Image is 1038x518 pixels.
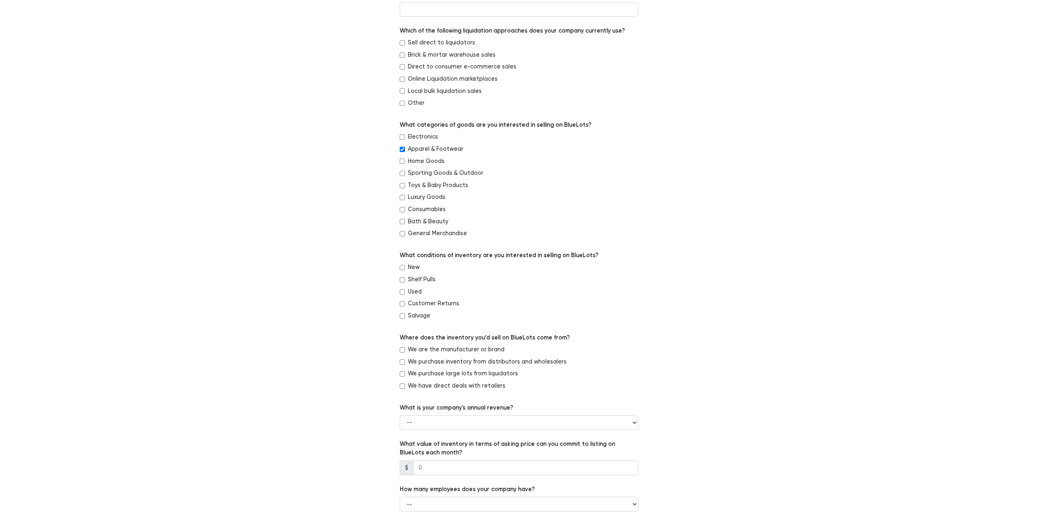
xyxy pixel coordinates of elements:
label: We have direct deals with retailers [408,381,505,390]
label: Sporting Goods & Outdoor [408,169,483,178]
label: Bath & Beauty [408,217,448,226]
label: Used [408,287,422,296]
input: Direct to consumer e-commerce sales [400,64,405,70]
label: We purchase large lots from liquidators [408,369,518,378]
label: Salvage [408,311,430,320]
input: Customer Returns [400,301,405,306]
input: We have direct deals with retailers [400,384,405,389]
input: Consumables [400,207,405,212]
label: Sell direct to liquidators [408,38,475,47]
label: Local bulk liquidation sales [408,87,482,96]
label: New [408,263,420,272]
label: How many employees does your company have? [400,485,535,494]
label: What is your company's annual revenue? [400,403,513,412]
input: Salvage [400,313,405,319]
input: New [400,265,405,270]
input: Apparel & Footwear [400,147,405,152]
input: Shelf Pulls [400,277,405,282]
input: 0 [413,461,638,475]
input: We purchase large lots from liquidators [400,371,405,377]
label: Online Liquidation marketplaces [408,75,498,84]
input: Online Liquidation marketplaces [400,77,405,82]
input: Brick & mortar warehouse sales [400,53,405,58]
input: Bath & Beauty [400,219,405,224]
label: Apparel & Footwear [408,145,463,154]
label: What categories of goods are you interested in selling on BlueLots? [400,121,591,130]
label: What value of inventory in terms of asking price can you commit to listing on BlueLots each month? [400,440,638,457]
label: What conditions of inventory are you interested in selling on BlueLots? [400,251,598,260]
span: $ [400,461,414,475]
input: Toys & Baby Products [400,183,405,188]
label: Home Goods [408,157,445,166]
label: We purchase inventory from distributors and wholesalers [408,357,567,366]
label: Other [408,99,425,108]
label: Brick & mortar warehouse sales [408,51,496,60]
label: Consumables [408,205,446,214]
input: We are the manufacturer or brand [400,347,405,353]
label: Toys & Baby Products [408,181,468,190]
input: Sporting Goods & Outdoor [400,171,405,176]
input: Local bulk liquidation sales [400,88,405,94]
input: Electronics [400,134,405,140]
label: Shelf Pulls [408,275,436,284]
label: General Merchandise [408,229,467,238]
label: We are the manufacturer or brand [408,345,505,354]
input: Sell direct to liquidators [400,40,405,46]
input: Used [400,289,405,295]
input: We purchase inventory from distributors and wholesalers [400,359,405,365]
label: Electronics [408,132,438,141]
label: Direct to consumer e-commerce sales [408,62,516,71]
input: General Merchandise [400,231,405,236]
input: Luxury Goods [400,195,405,200]
label: Where does the inventory you’d sell on BlueLots come from? [400,333,570,342]
label: Customer Returns [408,299,459,308]
label: Which of the following liquidation approaches does your company currently use? [400,26,625,35]
label: Luxury Goods [408,193,445,202]
input: Other [400,101,405,106]
input: Home Goods [400,159,405,164]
